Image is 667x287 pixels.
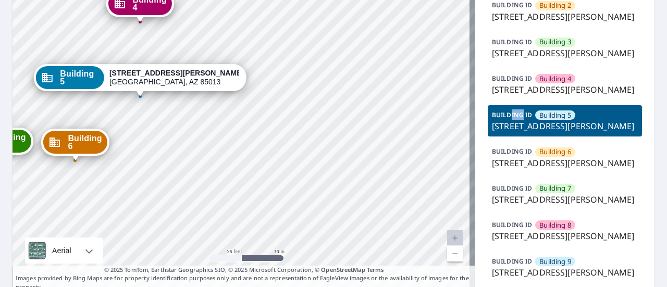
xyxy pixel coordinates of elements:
[539,220,571,230] span: Building 8
[492,193,638,206] p: [STREET_ADDRESS][PERSON_NAME]
[539,1,571,10] span: Building 2
[41,129,109,161] div: Dropped pin, building Building 6, Commercial property, 334 West Medlock Drive Phoenix, AZ 85013
[492,266,638,279] p: [STREET_ADDRESS][PERSON_NAME]
[539,257,571,267] span: Building 9
[492,257,532,266] p: BUILDING ID
[492,38,532,46] p: BUILDING ID
[447,246,463,261] a: Current Level 20, Zoom Out
[25,238,103,264] div: Aerial
[321,266,365,273] a: OpenStreetMap
[539,147,571,157] span: Building 6
[367,266,384,273] a: Terms
[539,74,571,84] span: Building 4
[539,37,571,47] span: Building 3
[109,69,244,77] strong: [STREET_ADDRESS][PERSON_NAME]
[492,157,638,169] p: [STREET_ADDRESS][PERSON_NAME]
[49,238,75,264] div: Aerial
[539,110,571,120] span: Building 5
[104,266,384,274] span: © 2025 TomTom, Earthstar Geographics SIO, © 2025 Microsoft Corporation, ©
[492,1,532,9] p: BUILDING ID
[492,110,532,119] p: BUILDING ID
[492,147,532,156] p: BUILDING ID
[492,220,532,229] p: BUILDING ID
[68,134,102,150] span: Building 6
[33,64,246,96] div: Dropped pin, building Building 5, Commercial property, 334 West Medlock Drive Phoenix, AZ 85013
[109,69,239,86] div: [GEOGRAPHIC_DATA], AZ 85013
[492,230,638,242] p: [STREET_ADDRESS][PERSON_NAME]
[492,74,532,83] p: BUILDING ID
[539,183,571,193] span: Building 7
[492,83,638,96] p: [STREET_ADDRESS][PERSON_NAME]
[492,120,638,132] p: [STREET_ADDRESS][PERSON_NAME]
[492,10,638,23] p: [STREET_ADDRESS][PERSON_NAME]
[492,184,532,193] p: BUILDING ID
[492,47,638,59] p: [STREET_ADDRESS][PERSON_NAME]
[60,70,99,85] span: Building 5
[447,230,463,246] a: Current Level 20, Zoom In Disabled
